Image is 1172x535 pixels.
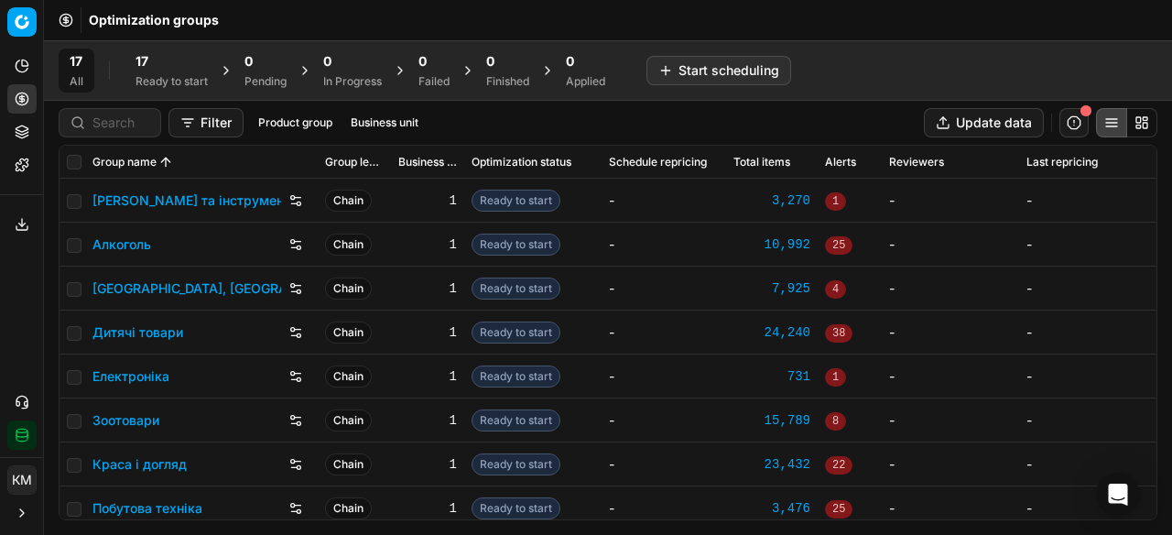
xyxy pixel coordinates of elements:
div: 1 [398,235,457,254]
div: Applied [566,74,605,89]
button: Filter [168,108,244,137]
span: Ready to start [472,234,560,256]
span: Chain [325,409,372,431]
td: - [882,355,1019,399]
td: - [882,311,1019,355]
span: 0 [418,52,427,71]
a: 10,992 [733,235,810,254]
button: Start scheduling [646,56,791,85]
td: - [1019,267,1156,311]
a: Побутова техніка [92,499,202,518]
span: Chain [325,234,372,256]
span: 1 [825,368,846,387]
td: - [1019,223,1156,267]
span: Chain [325,453,372,475]
td: - [1019,442,1156,486]
span: 4 [825,280,846,299]
span: Chain [325,278,372,300]
div: Pending [244,74,287,89]
a: [PERSON_NAME] та інструменти [92,191,281,210]
span: Ready to start [472,453,560,475]
span: Alerts [825,155,856,169]
div: 1 [398,367,457,386]
span: Ready to start [472,366,560,388]
div: Finished [486,74,529,89]
span: 0 [486,52,494,71]
div: Ready to start [136,74,208,89]
span: Chain [325,497,372,519]
span: Ready to start [472,190,560,212]
div: 1 [398,455,457,474]
td: - [602,311,726,355]
td: - [882,179,1019,223]
td: - [1019,355,1156,399]
td: - [602,355,726,399]
span: 0 [566,52,574,71]
span: 38 [825,324,852,343]
td: - [602,399,726,442]
span: 8 [825,412,846,431]
div: 1 [398,191,457,210]
div: 3,270 [733,191,810,210]
div: 1 [398,411,457,430]
td: - [882,486,1019,530]
span: Chain [325,322,372,344]
span: Optimization groups [89,11,219,29]
div: In Progress [323,74,382,89]
button: Sorted by Group name ascending [157,153,175,171]
a: [GEOGRAPHIC_DATA], [GEOGRAPHIC_DATA] і город [92,279,281,298]
nav: breadcrumb [89,11,219,29]
a: 24,240 [733,323,810,342]
td: - [882,399,1019,442]
a: Дитячі товари [92,323,183,342]
div: 1 [398,323,457,342]
span: 25 [825,236,852,255]
td: - [602,442,726,486]
td: - [1019,311,1156,355]
div: 1 [398,279,457,298]
span: 1 [825,192,846,211]
span: КM [8,466,36,494]
td: - [602,223,726,267]
span: 17 [70,52,82,71]
button: Product group [251,112,340,134]
a: Електроніка [92,367,169,386]
a: 7,925 [733,279,810,298]
a: 23,432 [733,455,810,474]
button: КM [7,465,37,495]
span: Chain [325,366,372,388]
td: - [602,267,726,311]
span: Schedule repricing [609,155,707,169]
input: Search [92,114,149,132]
button: Update data [924,108,1044,137]
td: - [1019,179,1156,223]
span: Chain [325,190,372,212]
span: 25 [825,500,852,519]
span: Total items [733,155,790,169]
span: Ready to start [472,409,560,431]
span: 0 [244,52,253,71]
div: Open Intercom Messenger [1096,473,1140,517]
td: - [602,486,726,530]
div: All [70,74,83,89]
span: Business unit [398,155,457,169]
span: 22 [825,456,852,475]
span: Ready to start [472,322,560,344]
span: Group name [92,155,157,169]
span: Group level [325,155,384,169]
a: 3,476 [733,499,810,518]
td: - [602,179,726,223]
div: 1 [398,499,457,518]
span: Optimization status [472,155,571,169]
a: Зоотовари [92,411,159,430]
div: Failed [418,74,450,89]
a: 15,789 [733,411,810,430]
a: 731 [733,367,810,386]
span: Ready to start [472,278,560,300]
